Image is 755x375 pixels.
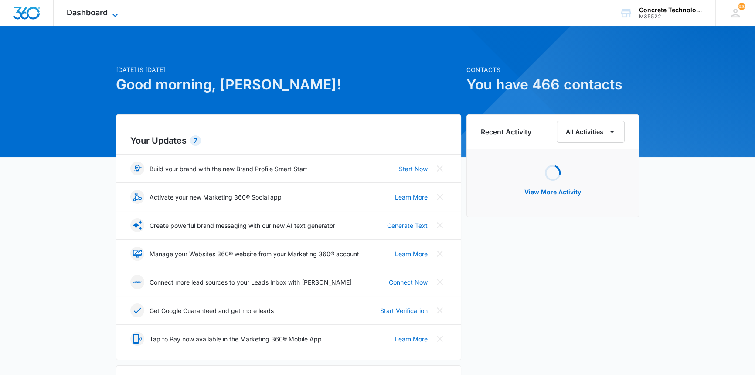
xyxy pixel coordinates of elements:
[466,65,639,74] p: Contacts
[150,278,352,287] p: Connect more lead sources to your Leads Inbox with [PERSON_NAME]
[466,74,639,95] h1: You have 466 contacts
[395,193,428,202] a: Learn More
[433,275,447,289] button: Close
[150,193,282,202] p: Activate your new Marketing 360® Social app
[433,218,447,232] button: Close
[380,306,428,315] a: Start Verification
[433,303,447,317] button: Close
[67,8,108,17] span: Dashboard
[395,334,428,344] a: Learn More
[130,134,447,147] h2: Your Updates
[738,3,745,10] div: notifications count
[150,221,335,230] p: Create powerful brand messaging with our new AI text generator
[516,182,590,203] button: View More Activity
[150,249,359,258] p: Manage your Websites 360® website from your Marketing 360® account
[433,162,447,175] button: Close
[639,7,703,14] div: account name
[639,14,703,20] div: account id
[116,65,461,74] p: [DATE] is [DATE]
[481,127,531,137] h6: Recent Activity
[150,306,274,315] p: Get Google Guaranteed and get more leads
[150,164,307,173] p: Build your brand with the new Brand Profile Smart Start
[433,247,447,261] button: Close
[433,332,447,346] button: Close
[190,135,201,146] div: 7
[116,74,461,95] h1: Good morning, [PERSON_NAME]!
[557,121,625,143] button: All Activities
[738,3,745,10] span: 93
[387,221,428,230] a: Generate Text
[433,190,447,204] button: Close
[399,164,428,173] a: Start Now
[395,249,428,258] a: Learn More
[150,334,322,344] p: Tap to Pay now available in the Marketing 360® Mobile App
[389,278,428,287] a: Connect Now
